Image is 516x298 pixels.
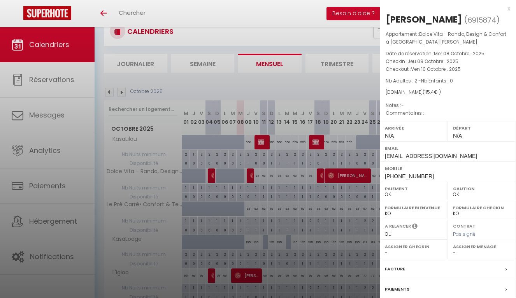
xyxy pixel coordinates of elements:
[385,133,394,139] span: N/A
[385,185,443,193] label: Paiement
[453,124,511,132] label: Départ
[385,173,434,179] span: [PHONE_NUMBER]
[385,153,477,159] span: [EMAIL_ADDRESS][DOMAIN_NAME]
[386,89,510,96] div: [DOMAIN_NAME]
[386,109,510,117] p: Commentaires :
[453,223,476,228] label: Contrat
[385,144,511,152] label: Email
[385,265,405,273] label: Facture
[386,13,462,26] div: [PERSON_NAME]
[453,243,511,251] label: Assigner Menage
[453,185,511,193] label: Caution
[386,102,510,109] p: Notes :
[385,223,411,230] label: A relancer
[385,165,511,172] label: Mobile
[411,66,461,72] span: Ven 10 Octobre . 2025
[453,204,511,212] label: Formulaire Checkin
[467,15,496,25] span: 6915874
[464,14,500,25] span: ( )
[386,30,510,46] p: Appartement :
[421,77,453,84] span: Nb Enfants : 0
[385,285,409,293] label: Paiements
[407,58,458,65] span: Jeu 09 Octobre . 2025
[453,133,462,139] span: N/A
[385,124,443,132] label: Arrivée
[386,77,453,84] span: Nb Adultes : 2 -
[424,110,427,116] span: -
[386,65,510,73] p: Checkout :
[385,204,443,212] label: Formulaire Bienvenue
[453,231,476,237] span: Pas signé
[386,50,510,58] p: Date de réservation :
[386,31,506,45] span: Dolce Vita - Rando, Design & Confort à [GEOGRAPHIC_DATA][PERSON_NAME]
[401,102,404,109] span: -
[386,58,510,65] p: Checkin :
[380,4,510,13] div: x
[434,50,484,57] span: Mer 08 Octobre . 2025
[423,89,441,95] span: ( € )
[425,89,434,95] span: 115.4
[412,223,418,231] i: Sélectionner OUI si vous souhaiter envoyer les séquences de messages post-checkout
[385,243,443,251] label: Assigner Checkin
